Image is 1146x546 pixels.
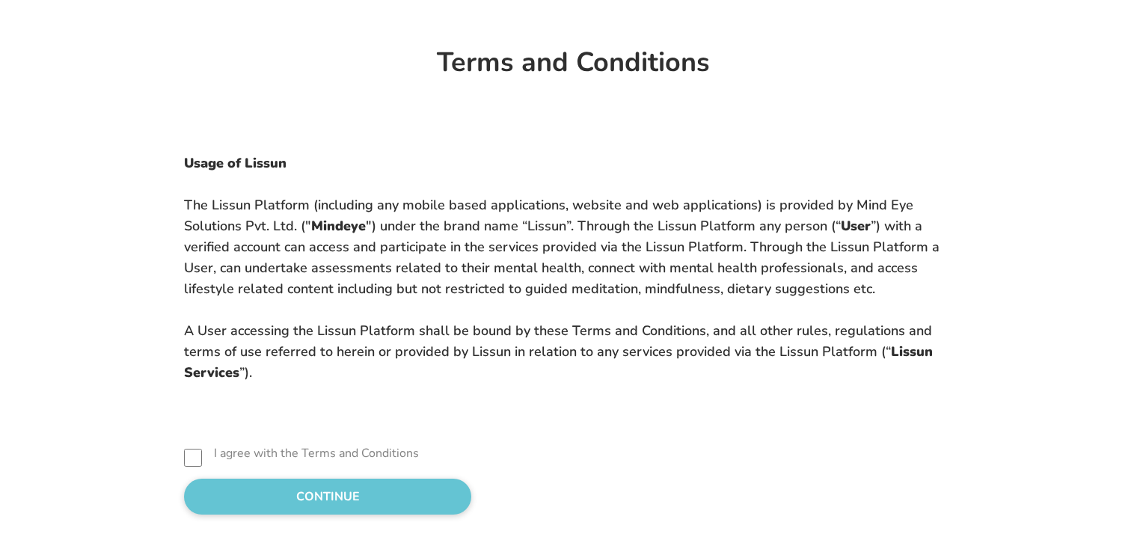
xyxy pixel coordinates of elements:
[184,322,932,361] span: A User accessing the Lissun Platform shall be bound by these Terms and Conditions, and all other ...
[184,196,913,235] span: The Lissun Platform (including any mobile based applications, website and web applications) is pr...
[437,44,710,81] strong: Terms and Conditions
[184,479,471,515] button: CONTINUE
[366,217,841,235] span: ") under the brand name “Lissun”. Through the Lissun Platform any person (“
[311,217,366,235] strong: Mindeye
[214,444,419,462] label: I agree with the Terms and Conditions
[841,217,871,235] strong: User
[184,154,286,172] strong: Usage of Lissun
[239,364,252,381] span: ”).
